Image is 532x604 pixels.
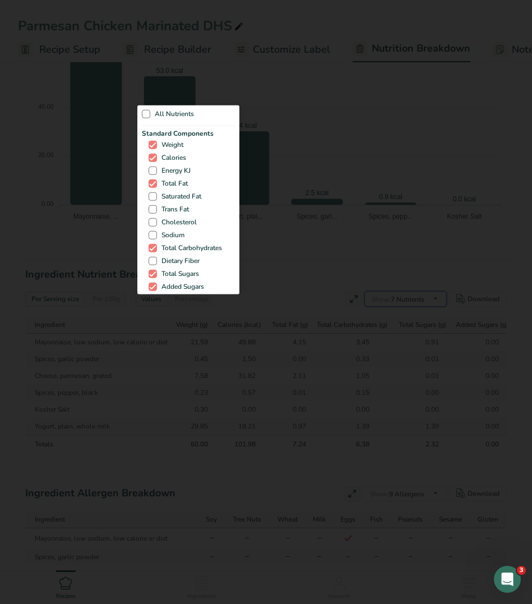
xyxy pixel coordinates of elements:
iframe: Intercom live chat [494,566,521,593]
span: 3 [517,566,526,575]
span: Energy KJ [157,167,191,175]
span: Sodium [157,231,184,239]
span: Calories [157,154,186,162]
span: Weight [157,141,183,149]
span: Standard Components [142,128,235,139]
span: Total Carbohydrates [157,244,222,252]
span: Added Sugars [157,283,204,291]
span: All Nutrients [150,110,194,118]
span: Saturated Fat [157,192,201,201]
span: Trans Fat [157,205,189,214]
span: Cholesterol [157,218,197,227]
span: Dietary Fiber [157,257,200,265]
span: Total Fat [157,179,188,188]
span: Total Sugars [157,270,199,278]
